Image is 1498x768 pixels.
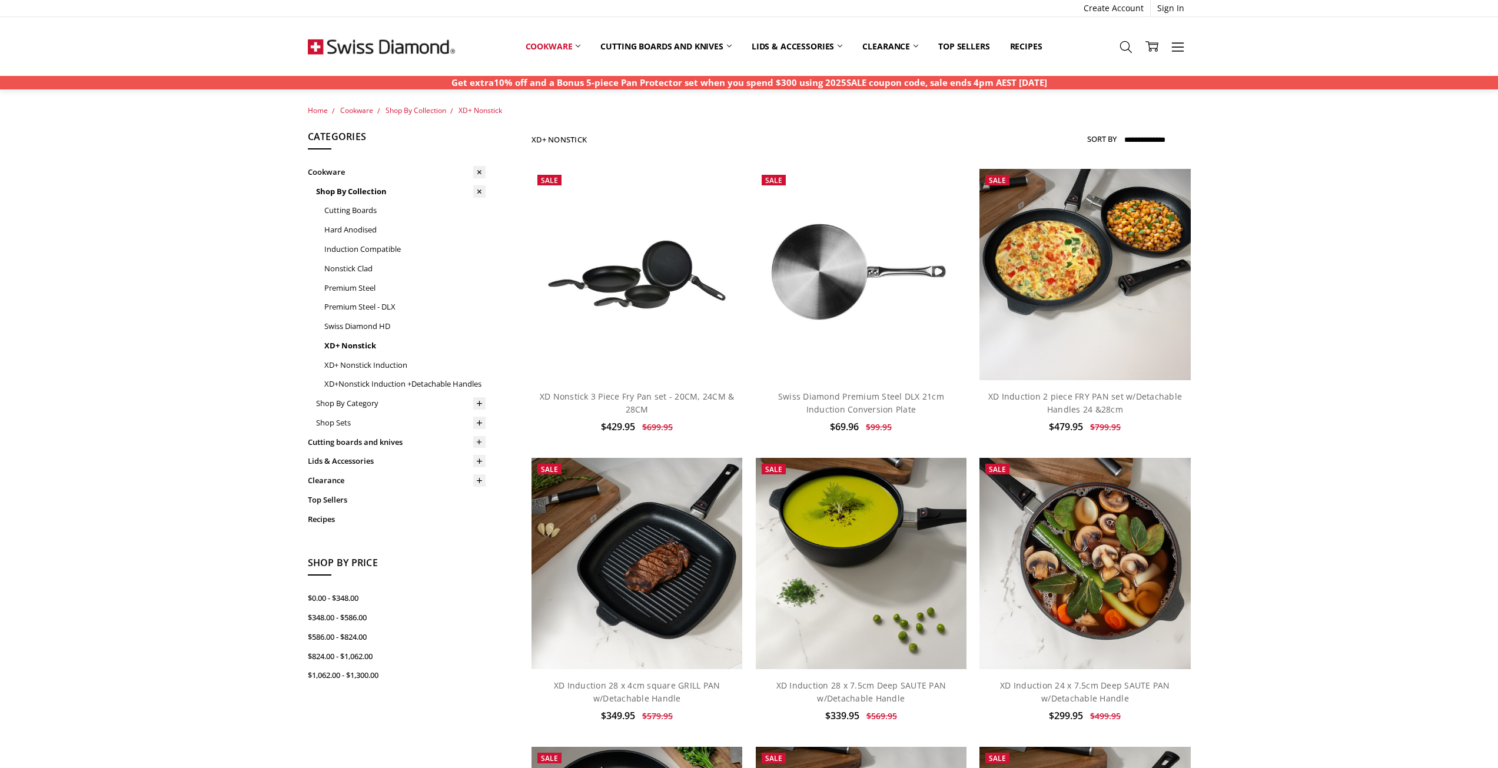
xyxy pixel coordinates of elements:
[988,391,1182,415] a: XD Induction 2 piece FRY PAN set w/Detachable Handles 24 &28cm
[642,710,673,722] span: $579.95
[642,421,673,433] span: $699.95
[386,105,446,115] a: Shop By Collection
[825,709,859,722] span: $339.95
[601,420,635,433] span: $429.95
[1049,420,1083,433] span: $479.95
[459,105,502,115] a: XD+ Nonstick
[308,647,486,666] a: $824.00 - $1,062.00
[324,297,486,317] a: Premium Steel - DLX
[866,421,892,433] span: $99.95
[324,374,486,394] a: XD+Nonstick Induction +Detachable Handles
[316,182,486,201] a: Shop By Collection
[516,34,591,59] a: Cookware
[765,175,782,185] span: Sale
[1000,680,1170,704] a: XD Induction 24 x 7.5cm Deep SAUTE PAN w/Detachable Handle
[866,710,897,722] span: $569.95
[554,680,720,704] a: XD Induction 28 x 4cm square GRILL PAN w/Detachable Handle
[928,34,999,59] a: Top Sellers
[1000,34,1052,59] a: Recipes
[756,169,966,380] img: Swiss Diamond Premium Steel DLX 21cm Induction Conversion Plate
[532,222,742,327] img: XD Nonstick 3 Piece Fry Pan set - 20CM, 24CM & 28CM
[308,433,486,452] a: Cutting boards and knives
[765,464,782,474] span: Sale
[324,278,486,298] a: Premium Steel
[308,129,486,149] h5: Categories
[989,464,1006,474] span: Sale
[541,175,558,185] span: Sale
[451,76,1047,89] p: Get extra10% off and a Bonus 5-piece Pan Protector set when you spend $300 using 2025SALE coupon ...
[1049,709,1083,722] span: $299.95
[308,490,486,510] a: Top Sellers
[324,240,486,259] a: Induction Compatible
[308,510,486,529] a: Recipes
[340,105,373,115] a: Cookware
[742,34,852,59] a: Lids & Accessories
[1087,129,1117,148] label: Sort By
[308,17,455,76] img: Free Shipping On Every Order
[308,556,486,576] h5: Shop By Price
[830,420,859,433] span: $69.96
[316,394,486,413] a: Shop By Category
[532,135,587,144] h1: XD+ Nonstick
[1090,421,1121,433] span: $799.95
[308,589,486,608] a: $0.00 - $348.00
[308,608,486,627] a: $348.00 - $586.00
[540,391,735,415] a: XD Nonstick 3 Piece Fry Pan set - 20CM, 24CM & 28CM
[308,666,486,685] a: $1,062.00 - $1,300.00
[601,709,635,722] span: $349.95
[852,34,928,59] a: Clearance
[979,458,1190,669] img: XD Induction 24 x 7.5cm Deep SAUTE PAN w/Detachable Handle
[324,317,486,336] a: Swiss Diamond HD
[308,162,486,182] a: Cookware
[308,627,486,647] a: $586.00 - $824.00
[308,105,328,115] a: Home
[324,259,486,278] a: Nonstick Clad
[324,336,486,355] a: XD+ Nonstick
[532,458,742,669] img: XD Induction 28 x 4cm square GRILL PAN w/Detachable Handle
[316,413,486,433] a: Shop Sets
[778,391,944,415] a: Swiss Diamond Premium Steel DLX 21cm Induction Conversion Plate
[989,175,1006,185] span: Sale
[765,753,782,763] span: Sale
[590,34,742,59] a: Cutting boards and knives
[324,220,486,240] a: Hard Anodised
[756,458,966,669] img: XD Induction 28 x 7.5cm Deep SAUTE PAN w/Detachable Handle
[308,451,486,471] a: Lids & Accessories
[308,471,486,490] a: Clearance
[979,169,1190,380] img: XD Induction 2 piece FRY PAN set w/Detachable Handles 24 &28cm
[324,355,486,375] a: XD+ Nonstick Induction
[541,464,558,474] span: Sale
[541,753,558,763] span: Sale
[324,201,486,221] a: Cutting Boards
[776,680,946,704] a: XD Induction 28 x 7.5cm Deep SAUTE PAN w/Detachable Handle
[989,753,1006,763] span: Sale
[1090,710,1121,722] span: $499.95
[532,169,742,380] a: XD Nonstick 3 Piece Fry Pan set - 20CM, 24CM & 28CM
